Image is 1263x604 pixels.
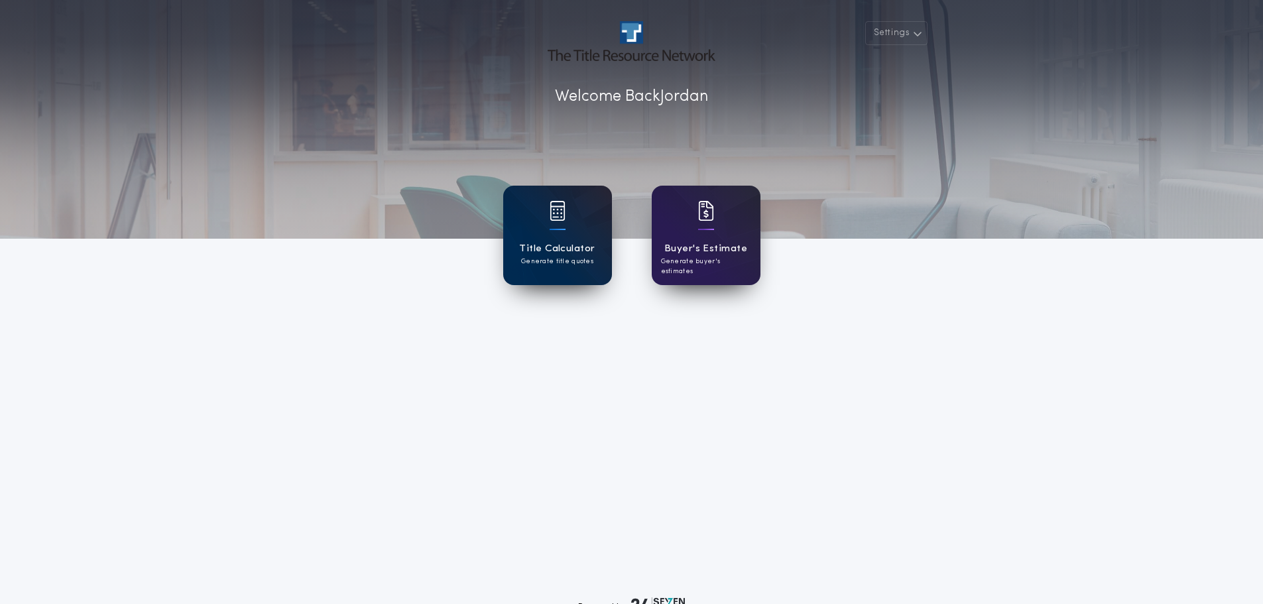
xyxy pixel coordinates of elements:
[664,241,747,257] h1: Buyer's Estimate
[652,186,760,285] a: card iconBuyer's EstimateGenerate buyer's estimates
[865,21,928,45] button: Settings
[519,241,595,257] h1: Title Calculator
[555,85,708,109] p: Welcome Back Jordan
[548,21,715,61] img: account-logo
[521,257,593,267] p: Generate title quotes
[503,186,612,285] a: card iconTitle CalculatorGenerate title quotes
[698,201,714,221] img: card icon
[550,201,566,221] img: card icon
[661,257,751,276] p: Generate buyer's estimates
